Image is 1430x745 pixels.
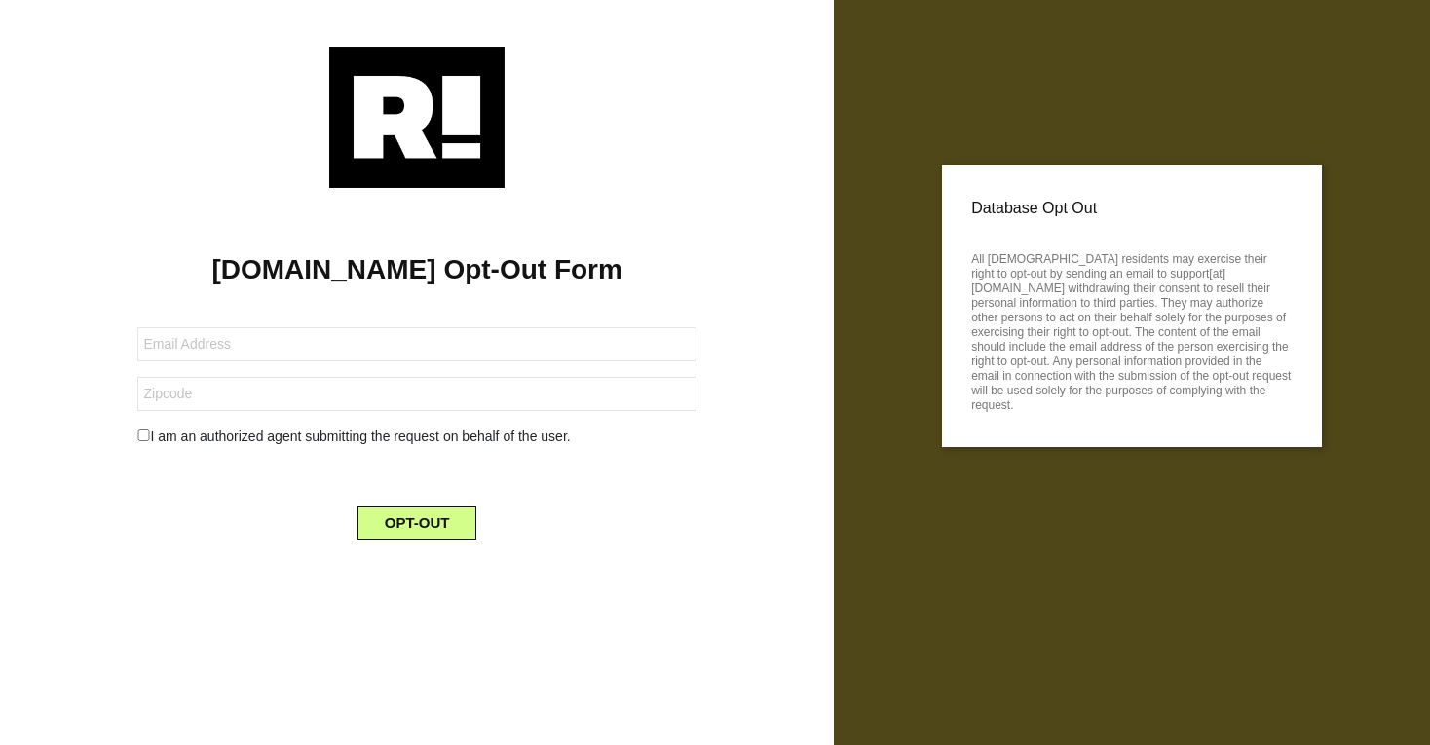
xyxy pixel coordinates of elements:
button: OPT-OUT [357,506,477,540]
p: Database Opt Out [971,194,1293,223]
p: All [DEMOGRAPHIC_DATA] residents may exercise their right to opt-out by sending an email to suppo... [971,246,1293,413]
input: Zipcode [137,377,696,411]
div: I am an authorized agent submitting the request on behalf of the user. [123,427,710,447]
h1: [DOMAIN_NAME] Opt-Out Form [29,253,805,286]
input: Email Address [137,327,696,361]
img: Retention.com [329,47,505,188]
